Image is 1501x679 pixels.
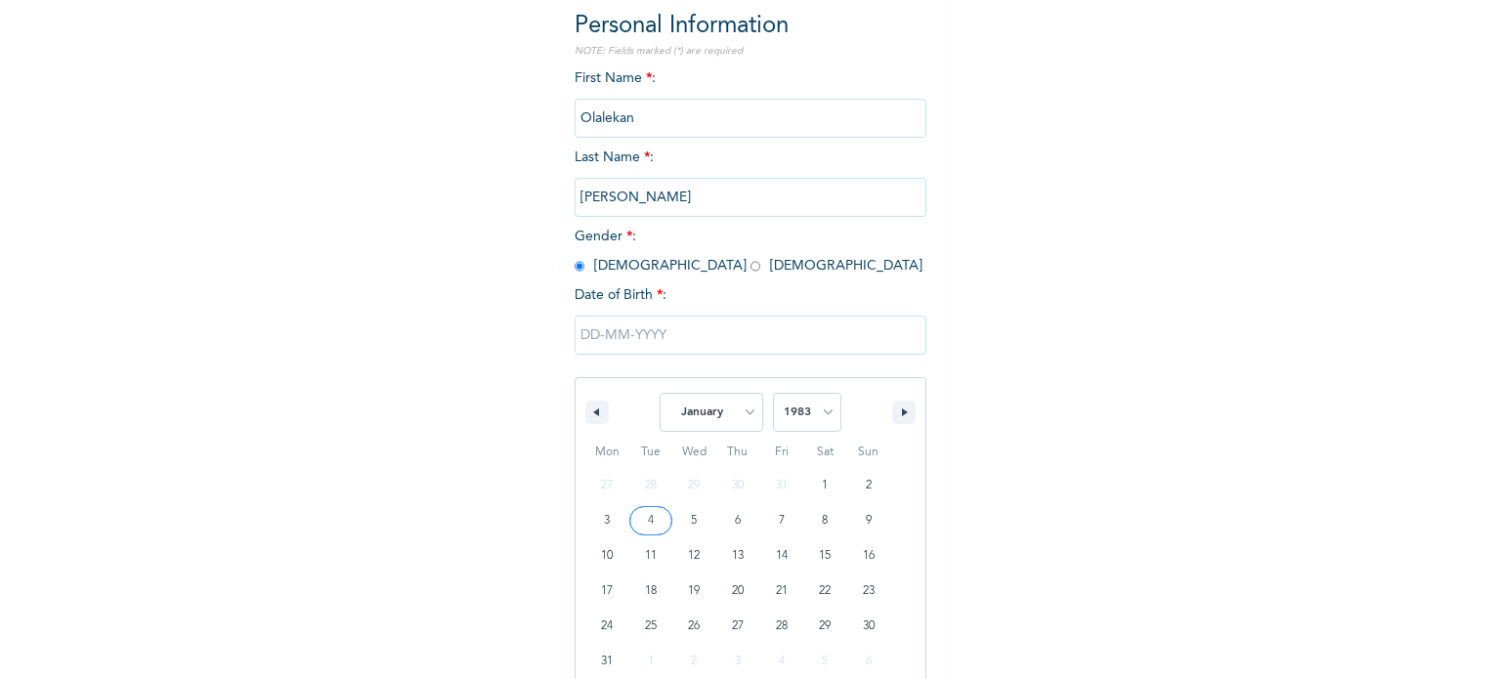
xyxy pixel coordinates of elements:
[575,99,926,138] input: Enter your first name
[672,503,716,538] button: 5
[846,503,890,538] button: 9
[732,538,744,573] span: 13
[575,9,926,44] h2: Personal Information
[803,437,847,468] span: Sat
[585,437,629,468] span: Mon
[846,538,890,573] button: 16
[732,609,744,644] span: 27
[672,609,716,644] button: 26
[575,150,926,204] span: Last Name :
[759,609,803,644] button: 28
[803,573,847,609] button: 22
[672,573,716,609] button: 19
[866,503,872,538] span: 9
[716,573,760,609] button: 20
[819,538,831,573] span: 15
[863,538,875,573] span: 16
[645,538,657,573] span: 11
[776,538,788,573] span: 14
[575,285,666,306] span: Date of Birth :
[776,609,788,644] span: 28
[585,644,629,679] button: 31
[629,437,673,468] span: Tue
[601,644,613,679] span: 31
[585,609,629,644] button: 24
[575,71,926,125] span: First Name :
[803,609,847,644] button: 29
[863,573,875,609] span: 23
[575,316,926,355] input: DD-MM-YYYY
[629,503,673,538] button: 4
[759,538,803,573] button: 14
[585,503,629,538] button: 3
[585,573,629,609] button: 17
[846,609,890,644] button: 30
[688,609,700,644] span: 26
[803,503,847,538] button: 8
[803,468,847,503] button: 1
[601,538,613,573] span: 10
[575,178,926,217] input: Enter your last name
[672,437,716,468] span: Wed
[716,437,760,468] span: Thu
[629,573,673,609] button: 18
[601,609,613,644] span: 24
[863,609,875,644] span: 30
[846,573,890,609] button: 23
[716,609,760,644] button: 27
[688,538,700,573] span: 12
[688,573,700,609] span: 19
[716,538,760,573] button: 13
[601,573,613,609] span: 17
[803,538,847,573] button: 15
[629,538,673,573] button: 11
[846,437,890,468] span: Sun
[819,573,831,609] span: 22
[575,230,922,273] span: Gender : [DEMOGRAPHIC_DATA] [DEMOGRAPHIC_DATA]
[735,503,741,538] span: 6
[822,468,828,503] span: 1
[819,609,831,644] span: 29
[629,609,673,644] button: 25
[846,468,890,503] button: 2
[648,503,654,538] span: 4
[645,609,657,644] span: 25
[776,573,788,609] span: 21
[575,44,926,59] p: NOTE: Fields marked (*) are required
[779,503,785,538] span: 7
[672,538,716,573] button: 12
[585,538,629,573] button: 10
[691,503,697,538] span: 5
[822,503,828,538] span: 8
[645,573,657,609] span: 18
[759,573,803,609] button: 21
[759,503,803,538] button: 7
[866,468,872,503] span: 2
[716,503,760,538] button: 6
[604,503,610,538] span: 3
[759,437,803,468] span: Fri
[732,573,744,609] span: 20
